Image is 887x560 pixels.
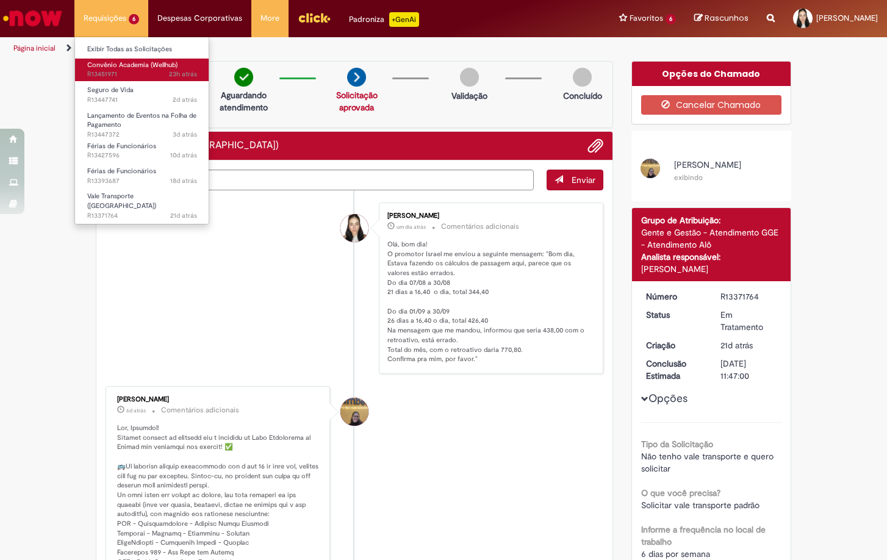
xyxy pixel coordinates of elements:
b: Informe a frequência no local de trabalho [641,524,766,547]
span: Vale Transporte ([GEOGRAPHIC_DATA]) [87,192,156,210]
div: [PERSON_NAME] [117,396,320,403]
a: Exibir Todas as Solicitações [75,43,209,56]
span: R13447741 [87,95,197,105]
time: 07/08/2025 15:11:29 [720,340,753,351]
div: 07/08/2025 15:11:29 [720,339,777,351]
p: Concluído [563,90,602,102]
button: Cancelar Chamado [641,95,782,115]
span: Férias de Funcionários [87,142,156,151]
span: 6d atrás [126,407,146,414]
span: um dia atrás [397,223,426,231]
dt: Criação [637,339,712,351]
span: R13451971 [87,70,197,79]
div: Grupo de Atribuição: [641,214,782,226]
a: Aberto R13447741 : Seguro de Vida [75,84,209,106]
span: Convênio Academia (Wellhub) [87,60,178,70]
a: Aberto R13427596 : Férias de Funcionários [75,140,209,162]
span: 23h atrás [169,70,197,79]
b: O que você precisa? [641,487,720,498]
dt: Status [637,309,712,321]
span: Solicitar vale transporte padrão [641,500,760,511]
dt: Conclusão Estimada [637,357,712,382]
span: Lançamento de Eventos na Folha de Pagamento [87,111,196,130]
time: 07/08/2025 15:11:31 [170,211,197,220]
a: Aberto R13447372 : Lançamento de Eventos na Folha de Pagamento [75,109,209,135]
span: Despesas Corporativas [157,12,242,24]
span: Rascunhos [705,12,749,24]
span: 18d atrás [170,176,197,185]
span: R13371764 [87,211,197,221]
span: 21d atrás [170,211,197,220]
div: Em Tratamento [720,309,777,333]
div: R13371764 [720,290,777,303]
p: +GenAi [389,12,419,27]
div: [PERSON_NAME] [641,263,782,275]
img: click_logo_yellow_360x200.png [298,9,331,27]
a: Página inicial [13,43,56,53]
div: Amanda De Campos Gomes Do Nascimento [340,398,368,426]
button: Enviar [547,170,603,190]
span: 6 [666,14,676,24]
a: Aberto R13371764 : Vale Transporte (VT) [75,190,209,216]
small: Comentários adicionais [161,405,239,415]
textarea: Digite sua mensagem aqui... [106,170,534,190]
span: Requisições [84,12,126,24]
a: Rascunhos [694,13,749,24]
img: arrow-next.png [347,68,366,87]
a: Aberto R13451971 : Convênio Academia (Wellhub) [75,59,209,81]
time: 22/08/2025 13:46:12 [126,407,146,414]
time: 11/08/2025 08:55:59 [170,176,197,185]
a: Solicitação aprovada [336,90,378,113]
img: img-circle-grey.png [460,68,479,87]
span: R13427596 [87,151,197,160]
span: 6 [129,14,139,24]
span: Favoritos [630,12,663,24]
span: R13393687 [87,176,197,186]
span: More [260,12,279,24]
span: 3d atrás [173,130,197,139]
time: 27/08/2025 11:40:32 [169,70,197,79]
a: Aberto R13393687 : Férias de Funcionários [75,165,209,187]
span: Não tenho vale transporte e quero solicitar [641,451,776,474]
time: 27/08/2025 10:21:56 [397,223,426,231]
span: Enviar [572,174,595,185]
time: 19/08/2025 10:27:55 [170,151,197,160]
img: ServiceNow [1,6,64,31]
span: [PERSON_NAME] [674,159,741,170]
p: Olá, bom dia! O promotor Israel me enviou a seguinte mensagem: "Bom dia, Estava fazendo os cálcul... [387,240,591,364]
time: 26/08/2025 10:21:49 [173,130,197,139]
small: Comentários adicionais [441,221,519,232]
img: check-circle-green.png [234,68,253,87]
span: R13447372 [87,130,197,140]
span: 10d atrás [170,151,197,160]
div: Opções do Chamado [632,62,791,86]
small: exibindo [674,173,703,182]
span: 6 dias por semana [641,548,710,559]
p: Validação [451,90,487,102]
time: 26/08/2025 11:17:48 [173,95,197,104]
b: Tipo da Solicitação [641,439,713,450]
ul: Trilhas de página [9,37,582,60]
div: Thamyres Silva Duarte Sa [340,214,368,242]
span: 21d atrás [720,340,753,351]
div: Analista responsável: [641,251,782,263]
span: [PERSON_NAME] [816,13,878,23]
span: Seguro de Vida [87,85,134,95]
div: Padroniza [349,12,419,27]
img: img-circle-grey.png [573,68,592,87]
div: [PERSON_NAME] [387,212,591,220]
div: [DATE] 11:47:00 [720,357,777,382]
span: Férias de Funcionários [87,167,156,176]
dt: Número [637,290,712,303]
div: Gente e Gestão - Atendimento GGE - Atendimento Alô [641,226,782,251]
ul: Requisições [74,37,209,224]
span: 2d atrás [173,95,197,104]
p: Aguardando atendimento [214,89,273,113]
button: Adicionar anexos [587,138,603,154]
